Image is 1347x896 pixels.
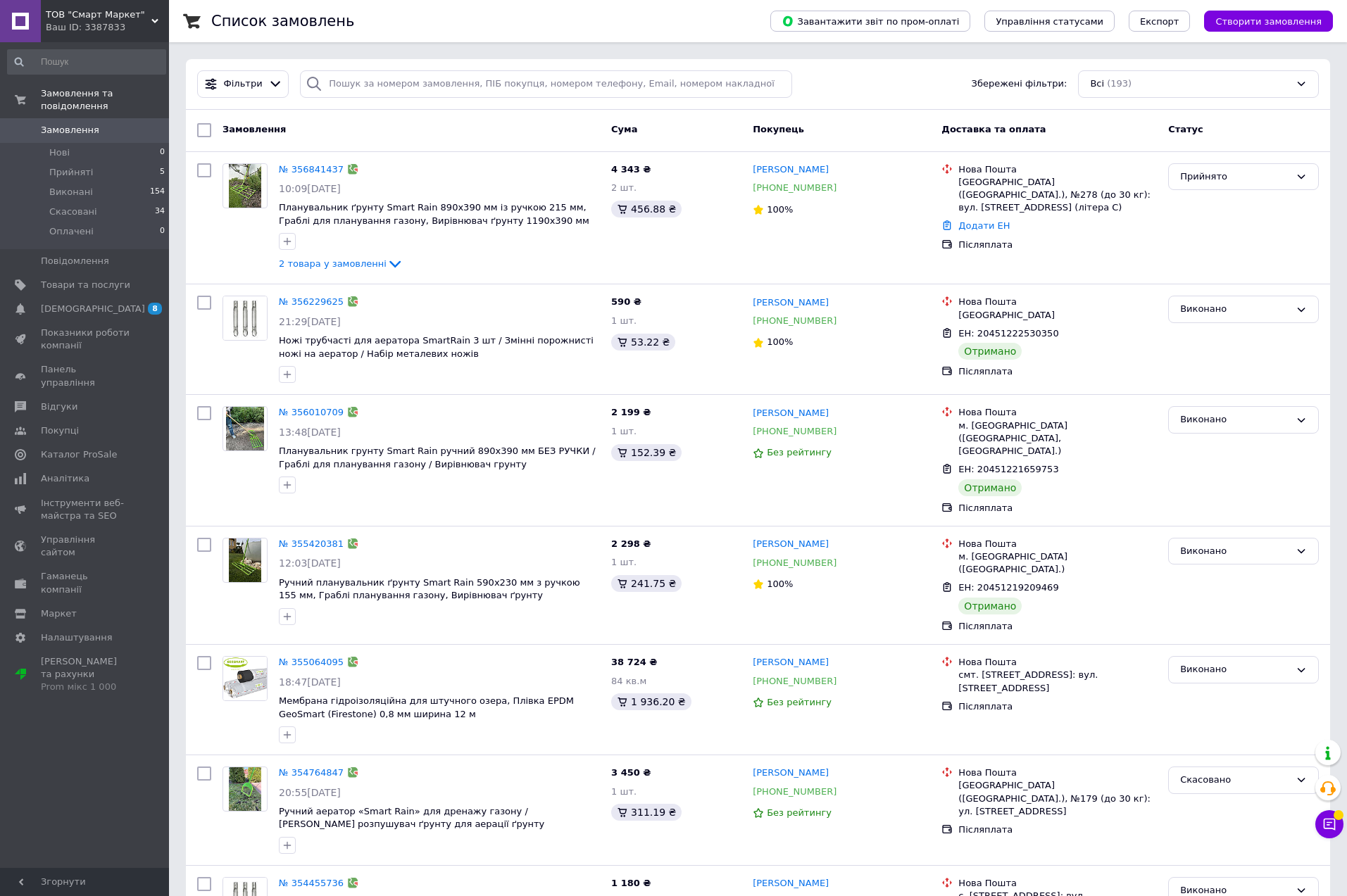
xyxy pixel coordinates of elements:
span: ТОВ "Смарт Маркет" [46,8,151,21]
div: Отримано [958,598,1022,614]
div: 152.39 ₴ [611,444,682,461]
a: [PERSON_NAME] [753,538,829,551]
span: Замовлення [223,124,286,134]
span: Виконані [49,186,93,198]
span: Без рейтингу [767,447,832,458]
span: 100% [767,579,793,589]
span: Налаштування [41,631,113,644]
div: Нова Пошта [958,538,1157,550]
div: Нова Пошта [958,766,1157,779]
div: Нова Пошта [958,877,1157,890]
a: Фото товару [223,538,268,583]
span: Cума [611,124,637,134]
span: Ножі трубчасті для аератора SmartRain 3 шт / Змінні порожнисті ножі на аератор / Набір металевих ... [279,335,594,359]
span: 590 ₴ [611,296,641,307]
span: 12:03[DATE] [279,557,341,569]
span: 100% [767,336,793,347]
a: Додати ЕН [958,220,1010,231]
span: Без рейтингу [767,697,832,707]
img: Фото товару [223,657,267,700]
a: Ручний аератор «Smart Rain» для дренажу газону / [PERSON_NAME] розпушувач ґрунту для аерації ґрунту [279,806,544,830]
button: Чат з покупцем [1315,810,1343,838]
span: [DEMOGRAPHIC_DATA] [41,303,145,315]
span: 5 [160,166,165,179]
span: 10:09[DATE] [279,183,341,194]
span: Панель управління [41,363,130,389]
div: Отримано [958,479,1022,496]
a: Фото товару [223,163,268,208]
span: Управління сайтом [41,534,130,559]
span: Маркет [41,607,77,620]
span: Збережені фільтри: [972,77,1067,91]
button: Експорт [1129,11,1191,32]
span: Експорт [1140,16,1179,27]
span: Статус [1168,124,1203,134]
span: 0 [160,225,165,238]
img: Фото товару [229,164,262,208]
span: Покупець [753,124,804,134]
span: Завантажити звіт по пром-оплаті [782,15,959,27]
span: 34 [155,206,165,218]
div: Виконано [1180,302,1290,317]
input: Пошук за номером замовлення, ПІБ покупця, номером телефону, Email, номером накладної [300,70,792,98]
span: 1 шт. [611,315,637,326]
div: 1 936.20 ₴ [611,693,691,710]
a: Фото товару [223,656,268,701]
span: 38 724 ₴ [611,657,657,667]
a: [PERSON_NAME] [753,877,829,890]
span: ЕН: 20451221659753 [958,464,1058,474]
span: 4 343 ₴ [611,164,651,175]
span: Фільтри [224,77,263,91]
a: [PERSON_NAME] [753,656,829,669]
span: Нові [49,146,70,159]
div: Виконано [1180,544,1290,559]
div: смт. [STREET_ADDRESS]: вул. [STREET_ADDRESS] [958,669,1157,694]
div: Нова Пошта [958,406,1157,419]
span: Інструменти веб-майстра та SEO [41,497,130,522]
div: 241.75 ₴ [611,575,682,592]
a: [PHONE_NUMBER] [753,315,837,326]
span: Без рейтингу [767,807,832,818]
span: 18:47[DATE] [279,676,341,688]
button: Управління статусами [984,11,1115,32]
a: Планувальник ґрунту Smart Rain 890х390 мм із ручкою 215 мм, Граблі для планування газону, Вирівню... [279,202,589,226]
a: Планувальник грунту Smart Rain ручний 890х390 мм БЕЗ РУЧКИ / Граблі для планування газону / Вирів... [279,446,596,469]
span: 2 шт. [611,182,637,193]
div: Післяплата [958,824,1157,836]
a: Мембрана гідроізоляційна для штучного озера, Плівка EPDM GeoSmart (Firestone) 0,8 мм ширина 12 м [279,695,574,719]
a: Фото товару [223,406,268,451]
a: № 354455736 [279,878,344,888]
span: Каталог ProSale [41,448,117,461]
span: 1 шт. [611,557,637,567]
img: Фото товару [229,538,262,582]
div: [GEOGRAPHIC_DATA] [958,309,1157,322]
span: 3 450 ₴ [611,767,651,778]
div: Prom мікс 1 000 [41,681,130,693]
span: Замовлення та повідомлення [41,87,169,113]
a: № 355420381 [279,538,344,549]
span: Створити замовлення [1215,16,1322,27]
span: [PERSON_NAME] та рахунки [41,655,130,694]
span: Ручний планувальник ґрунту Smart Rain 590х230 мм з ручкою 155 мм, Граблі планування газону, Вирів... [279,577,580,601]
a: [PHONE_NUMBER] [753,182,837,193]
div: Післяплата [958,365,1157,378]
div: Післяплата [958,502,1157,515]
span: 154 [150,186,165,198]
span: Відгуки [41,400,77,413]
div: 456.88 ₴ [611,201,682,217]
span: 8 [148,303,162,315]
a: [PERSON_NAME] [753,296,829,310]
a: [PHONE_NUMBER] [753,676,837,686]
span: Доставка та оплата [941,124,1046,134]
span: Управління статусами [996,16,1103,27]
span: Аналітика [41,472,89,485]
span: ЕН: 20451222530350 [958,328,1058,339]
a: Створити замовлення [1190,15,1333,26]
a: № 356841437 [279,164,344,175]
div: Нова Пошта [958,656,1157,669]
div: Нова Пошта [958,296,1157,308]
img: Фото товару [229,767,262,811]
button: Створити замовлення [1204,11,1333,32]
span: Всі [1090,77,1104,91]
